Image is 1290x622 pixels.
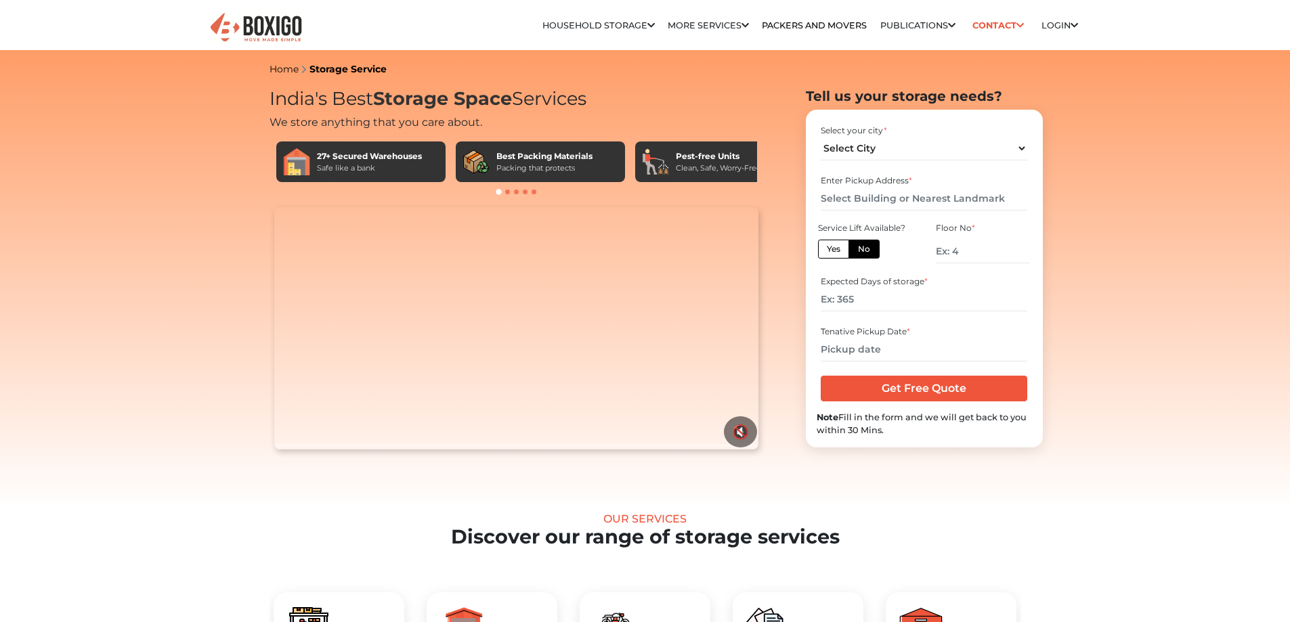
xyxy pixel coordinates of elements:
[818,240,849,259] label: Yes
[821,376,1027,401] input: Get Free Quote
[463,148,490,175] img: Best Packing Materials
[676,150,761,162] div: Pest-free Units
[496,150,593,162] div: Best Packing Materials
[209,12,303,45] img: Boxigo
[724,416,757,447] button: 🔇
[270,88,764,110] h1: India's Best Services
[283,148,310,175] img: 27+ Secured Warehouses
[968,15,1029,36] a: Contact
[373,87,512,110] span: Storage Space
[51,512,1239,525] div: Our Services
[821,275,1027,288] div: Expected Days of storage
[880,20,955,30] a: Publications
[762,20,867,30] a: Packers and Movers
[817,411,1032,437] div: Fill in the form and we will get back to you within 30 Mins.
[821,175,1027,187] div: Enter Pickup Address
[309,63,387,75] a: Storage Service
[542,20,655,30] a: Household Storage
[821,338,1027,361] input: Pickup date
[676,162,761,174] div: Clean, Safe, Worry-Free
[274,207,758,449] video: Your browser does not support the video tag.
[668,20,749,30] a: More services
[806,88,1043,104] h2: Tell us your storage needs?
[818,222,911,234] div: Service Lift Available?
[821,187,1027,210] input: Select Building or Nearest Landmark
[848,240,880,259] label: No
[821,125,1027,137] div: Select your city
[317,150,422,162] div: 27+ Secured Warehouses
[270,63,299,75] a: Home
[1041,20,1078,30] a: Login
[817,412,838,422] b: Note
[270,116,482,129] span: We store anything that you care about.
[821,326,1027,338] div: Tenative Pickup Date
[936,240,1029,263] input: Ex: 4
[317,162,422,174] div: Safe like a bank
[936,222,1029,234] div: Floor No
[642,148,669,175] img: Pest-free Units
[51,525,1239,549] h2: Discover our range of storage services
[496,162,593,174] div: Packing that protects
[821,288,1027,311] input: Ex: 365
